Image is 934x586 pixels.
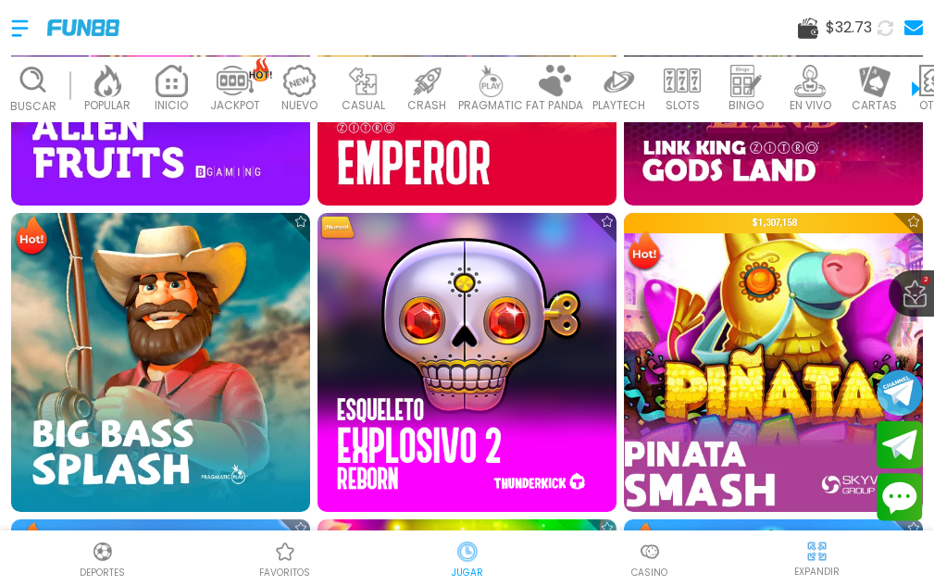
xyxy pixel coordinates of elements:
[877,421,923,469] button: Join telegram
[472,64,509,96] img: pragmatic_light.webp
[729,96,764,113] p: BINGO
[536,64,573,96] img: fat_panda_light.webp
[790,96,831,113] p: EN VIVO
[805,540,828,563] img: hide
[664,64,701,96] img: slots_light.webp
[274,541,296,563] img: Casino Favoritos
[13,215,50,259] img: Hot
[249,56,272,81] img: hot
[452,566,483,580] p: JUGAR
[342,96,385,113] p: CASUAL
[626,230,663,274] img: Hot
[217,64,254,96] img: jackpot_light.webp
[319,215,356,242] img: New
[458,96,523,113] p: PRAGMATIC
[626,521,663,566] img: Hot
[794,565,840,579] p: EXPANDIR
[259,566,310,580] p: favoritos
[344,64,381,96] img: casual_light.webp
[376,538,558,580] a: Casino JugarCasino JugarJUGAR
[155,96,188,113] p: INICIO
[210,96,260,113] p: JACKPOT
[10,97,56,114] p: Buscar
[407,96,446,113] p: CRASH
[639,541,661,563] img: Casino
[624,213,923,234] p: $ 1,307,158
[826,17,872,39] span: $ 32.73
[791,64,828,96] img: live_light.webp
[193,538,376,580] a: Casino FavoritosCasino Favoritosfavoritos
[921,276,930,285] span: 2
[280,64,318,96] img: new_light.webp
[600,64,637,96] img: playtech_light.webp
[852,96,897,113] p: CARTAS
[855,64,892,96] img: cards_light.webp
[281,96,318,113] p: NUEVO
[666,96,700,113] p: SLOTS
[11,538,193,580] a: DeportesDeportesDeportes
[47,19,119,35] img: Company Logo
[13,521,50,566] img: Hot
[408,64,445,96] img: crash_light.webp
[92,541,114,563] img: Deportes
[877,473,923,521] button: Contact customer service
[153,64,190,96] img: home_light.webp
[11,213,310,512] img: Big Bass Splash
[728,64,765,96] img: bingo_light.webp
[631,566,667,580] p: Casino
[84,96,131,113] p: POPULAR
[526,96,583,113] p: FAT PANDA
[89,64,126,96] img: popular_light.webp
[558,538,741,580] a: CasinoCasinoCasino
[877,368,923,417] button: Join telegram channel
[318,213,616,512] img: Esqueleto Explosivo 2 Reborn - 94
[592,96,645,113] p: PLAYTECH
[80,566,125,580] p: Deportes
